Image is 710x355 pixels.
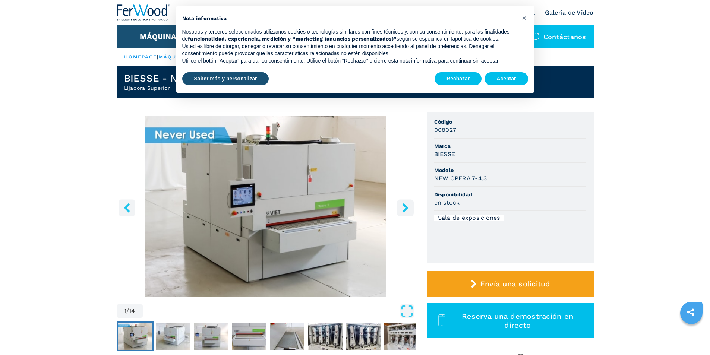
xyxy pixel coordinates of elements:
[124,54,157,60] a: HOMEPAGE
[156,323,190,350] img: ce6f1cc4eac11fd9f4a137a60e2d2ab4
[124,72,256,84] h1: BIESSE - NEW OPERA 7-4.3
[435,72,482,86] button: Rechazar
[182,43,516,57] p: Usted es libre de otorgar, denegar o revocar su consentimiento en cualquier momento accediendo al...
[117,4,170,21] img: Ferwood
[145,304,414,318] button: Open Fullscreen
[434,167,586,174] span: Modelo
[157,54,158,60] span: |
[182,28,516,43] p: Nosotros y terceros seleccionados utilizamos cookies o tecnologías similares con fines técnicos y...
[117,116,416,297] img: Lijadora Superior BIESSE NEW OPERA 7-4.3
[480,279,550,288] span: Envía una solicitud
[434,191,586,198] span: Disponibilidad
[434,126,457,134] h3: 008027
[231,321,268,351] button: Go to Slide 4
[126,308,129,314] span: /
[194,323,228,350] img: dea0b160b06de987df076bc288db02f7
[117,116,416,297] div: Go to Slide 1
[193,321,230,351] button: Go to Slide 3
[427,303,594,338] button: Reserva una demostración en directo
[450,312,585,330] span: Reserva una demostración en directo
[525,25,594,48] div: Contáctanos
[434,174,487,183] h3: NEW OPERA 7-4.3
[522,13,526,22] span: ×
[485,72,528,86] button: Aceptar
[124,308,126,314] span: 1
[346,323,381,350] img: 70831c24ff84e2f273f2c074152247de
[182,15,516,22] h2: Nota informativa
[681,303,700,321] a: sharethis
[434,118,586,126] span: Código
[182,57,516,65] p: Utilice el botón “Aceptar” para dar su consentimiento. Utilice el botón “Rechazar” o cierre esta ...
[182,72,269,86] button: Saber más y personalizar
[117,321,154,351] button: Go to Slide 1
[307,321,344,351] button: Go to Slide 6
[119,199,135,216] button: left-button
[345,321,382,351] button: Go to Slide 7
[397,199,414,216] button: right-button
[117,321,416,351] nav: Thumbnail Navigation
[129,308,135,314] span: 14
[434,150,455,158] h3: BIESSE
[678,321,704,349] iframe: Chat
[270,323,304,350] img: 0fa784183b41aff827a7377a937ffa04
[383,321,420,351] button: Go to Slide 8
[518,12,530,24] button: Cerrar esta nota informativa
[118,323,152,350] img: 89206a6472bd8267f86545652d13f3f8
[188,36,397,42] strong: funcionalidad, experiencia, medición y “marketing (anuncios personalizados)”
[159,54,191,60] a: máquinas
[434,142,586,150] span: Marca
[124,84,256,92] h2: Lijadora Superior
[232,323,266,350] img: 4fc1cd7e5da49431a97e42a830b7e6f2
[545,9,594,16] a: Galeria de Video
[455,36,498,42] a: política de cookies
[427,271,594,297] button: Envía una solicitud
[434,198,460,207] h3: en stock
[269,321,306,351] button: Go to Slide 5
[140,32,181,41] button: Máquinas
[308,323,343,350] img: 2951fcef26ee5363ac09c193238f5d30
[384,323,419,350] img: ae97bdec610a70738ffcd1a9a0f54ff2
[434,215,504,221] div: Sala de exposiciones
[155,321,192,351] button: Go to Slide 2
